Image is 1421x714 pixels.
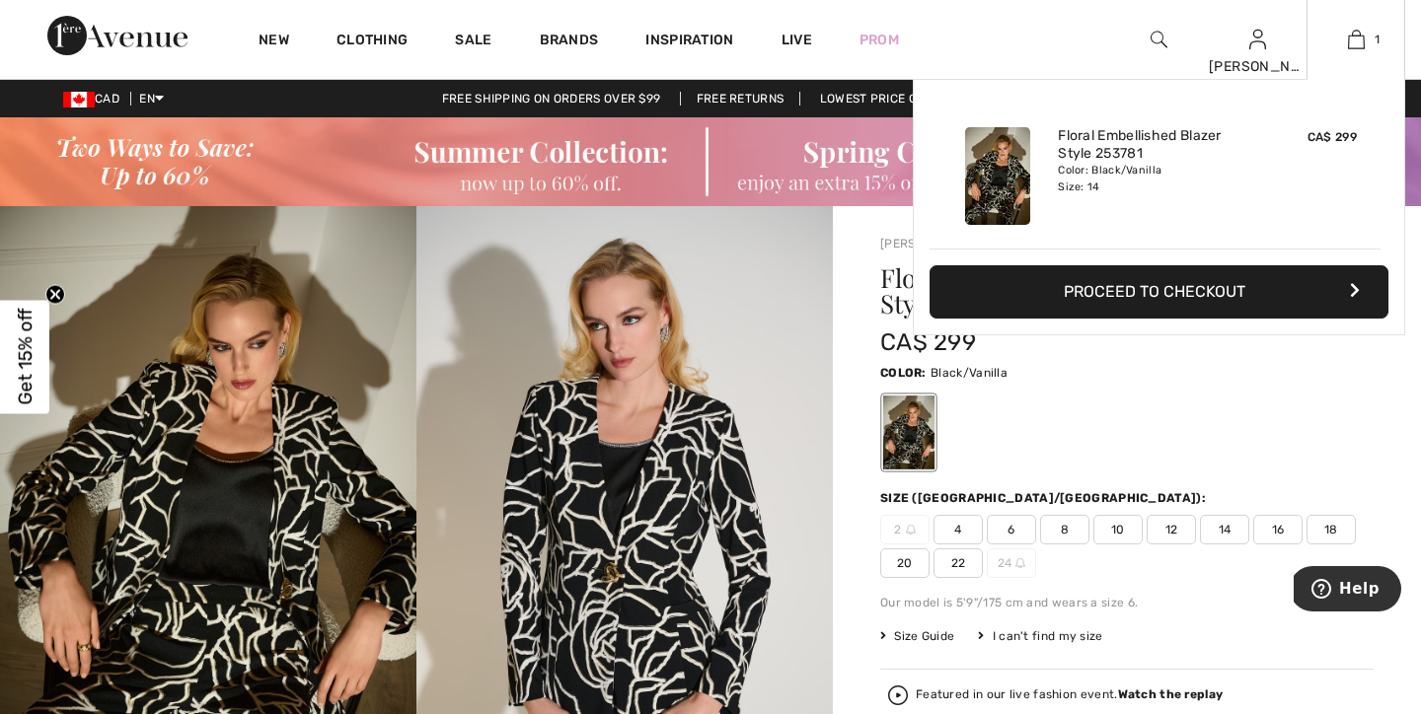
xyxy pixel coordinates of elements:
span: 4 [934,515,983,544]
span: CA$ 299 [880,328,976,356]
div: I can't find my size [978,627,1102,645]
a: Clothing [337,32,408,52]
span: 18 [1307,515,1356,544]
div: Our model is 5'9"/175 cm and wears a size 6. [880,594,1374,611]
img: My Bag [1348,28,1365,51]
img: Floral Embellished Blazer Style 253781 [965,127,1030,225]
a: Free Returns [680,92,801,106]
img: Watch the replay [888,685,908,705]
div: Black/Vanilla [883,395,935,469]
a: [PERSON_NAME] [880,237,979,250]
strong: Watch the replay [1118,687,1224,701]
span: 6 [987,515,1036,544]
a: New [259,32,289,52]
img: Canadian Dollar [63,92,95,107]
span: Color: [880,366,927,380]
h1: Floral Embellished Blazer Style 253781 [880,265,1292,317]
a: Lowest Price Guarantee [804,92,996,106]
span: EN [139,92,164,106]
a: Floral Embellished Blazer Style 253781 [1058,127,1252,163]
iframe: Opens a widget where you can find more information [1294,566,1401,615]
span: 16 [1253,515,1303,544]
a: 1 [1308,28,1404,51]
div: Color: Black/Vanilla Size: 14 [1058,163,1252,194]
img: search the website [1151,28,1167,51]
span: Size Guide [880,627,954,645]
div: Featured in our live fashion event. [916,688,1223,701]
span: CAD [63,92,127,106]
span: 2 [880,515,930,544]
div: [PERSON_NAME] [1209,56,1306,77]
span: Inspiration [645,32,733,52]
a: Prom [860,30,899,50]
a: Sale [455,32,491,52]
img: 1ère Avenue [47,16,187,55]
button: Proceed to Checkout [930,265,1388,319]
img: ring-m.svg [906,525,916,535]
a: Free shipping on orders over $99 [426,92,677,106]
span: 14 [1200,515,1249,544]
span: 12 [1147,515,1196,544]
span: CA$ 299 [1308,130,1357,144]
span: 24 [987,548,1036,578]
img: ring-m.svg [1015,558,1025,568]
a: Live [782,30,812,50]
span: 8 [1040,515,1089,544]
button: Close teaser [45,285,65,305]
span: 20 [880,548,930,578]
a: Brands [540,32,599,52]
span: Get 15% off [14,309,37,405]
span: 1 [1375,31,1380,48]
span: 22 [934,548,983,578]
div: Size ([GEOGRAPHIC_DATA]/[GEOGRAPHIC_DATA]): [880,489,1210,507]
a: Sign In [1249,30,1266,48]
img: My Info [1249,28,1266,51]
span: 10 [1093,515,1143,544]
